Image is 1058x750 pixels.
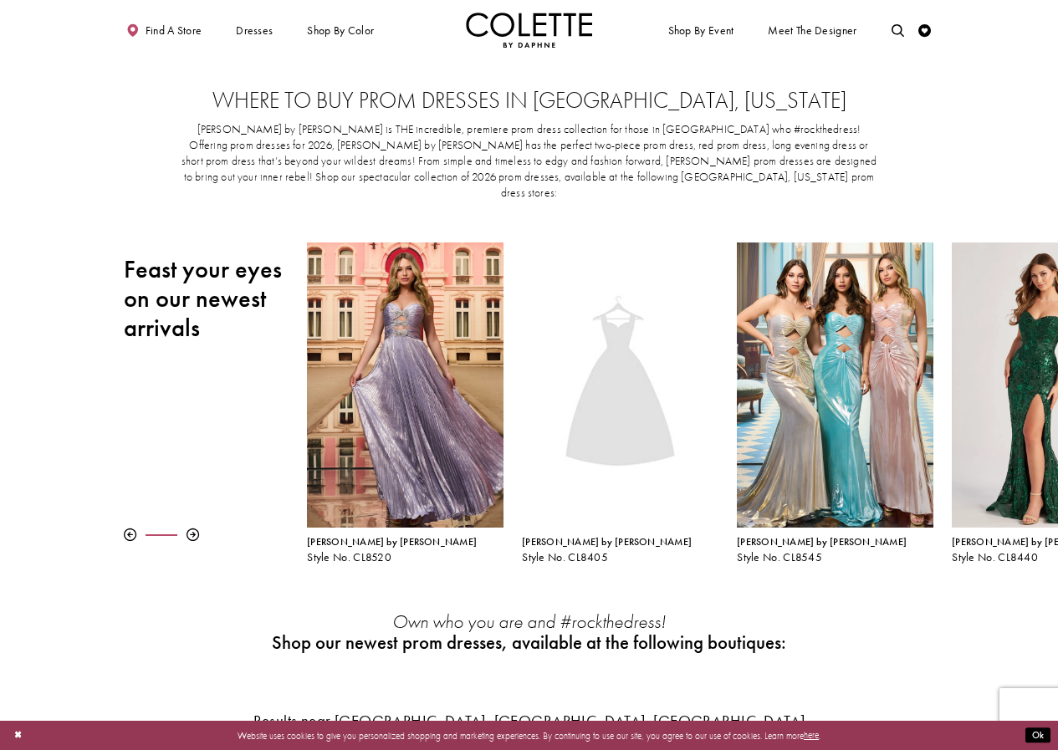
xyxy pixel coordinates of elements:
[522,242,718,528] a: Visit Colette by Daphne Style No. CL8405 Page
[146,24,202,37] span: Find a store
[737,550,822,564] span: Style No. CL8545
[737,535,907,548] span: [PERSON_NAME] by [PERSON_NAME]
[307,242,503,528] a: Visit Colette by Daphne Style No. CL8520 Page
[298,233,513,574] div: Colette by Daphne Style No. CL8520
[768,24,856,37] span: Meet the designer
[91,727,967,743] p: Website uses cookies to give you personalized shopping and marketing experiences. By continuing t...
[952,550,1038,564] span: Style No. CL8440
[392,610,666,634] em: Own who you are and #rockthedress!
[236,24,273,37] span: Dresses
[307,24,374,37] span: Shop by color
[307,537,503,564] div: Colette by Daphne Style No. CL8520
[668,24,734,37] span: Shop By Event
[267,632,791,653] h2: Shop our newest prom dresses, available at the following boutiques:
[307,535,477,548] span: [PERSON_NAME] by [PERSON_NAME]
[737,537,933,564] div: Colette by Daphne Style No. CL8545
[149,88,909,113] h2: Where to buy prom dresses in [GEOGRAPHIC_DATA], [US_STATE]
[888,13,907,48] a: Toggle search
[466,13,593,48] img: Colette by Daphne
[466,13,593,48] a: Visit Home Page
[233,13,276,48] span: Dresses
[124,255,289,343] h2: Feast your eyes on our newest arrivals
[8,724,28,747] button: Close Dialog
[765,13,861,48] a: Meet the designer
[522,535,692,548] span: [PERSON_NAME] by [PERSON_NAME]
[179,122,879,202] p: [PERSON_NAME] by [PERSON_NAME] is THE incredible, premiere prom dress collection for those in [GE...
[1025,727,1050,743] button: Submit Dialog
[304,13,377,48] span: Shop by color
[124,13,205,48] a: Find a store
[804,729,819,741] a: here
[916,13,935,48] a: Check Wishlist
[665,13,737,48] span: Shop By Event
[124,713,935,730] h3: Results near [GEOGRAPHIC_DATA], [GEOGRAPHIC_DATA], [GEOGRAPHIC_DATA]
[307,550,391,564] span: Style No. CL8520
[513,233,728,574] div: Colette by Daphne Style No. CL8405
[522,550,608,564] span: Style No. CL8405
[737,242,933,528] a: Visit Colette by Daphne Style No. CL8545 Page
[728,233,943,574] div: Colette by Daphne Style No. CL8545
[522,537,718,564] div: Colette by Daphne Style No. CL8405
